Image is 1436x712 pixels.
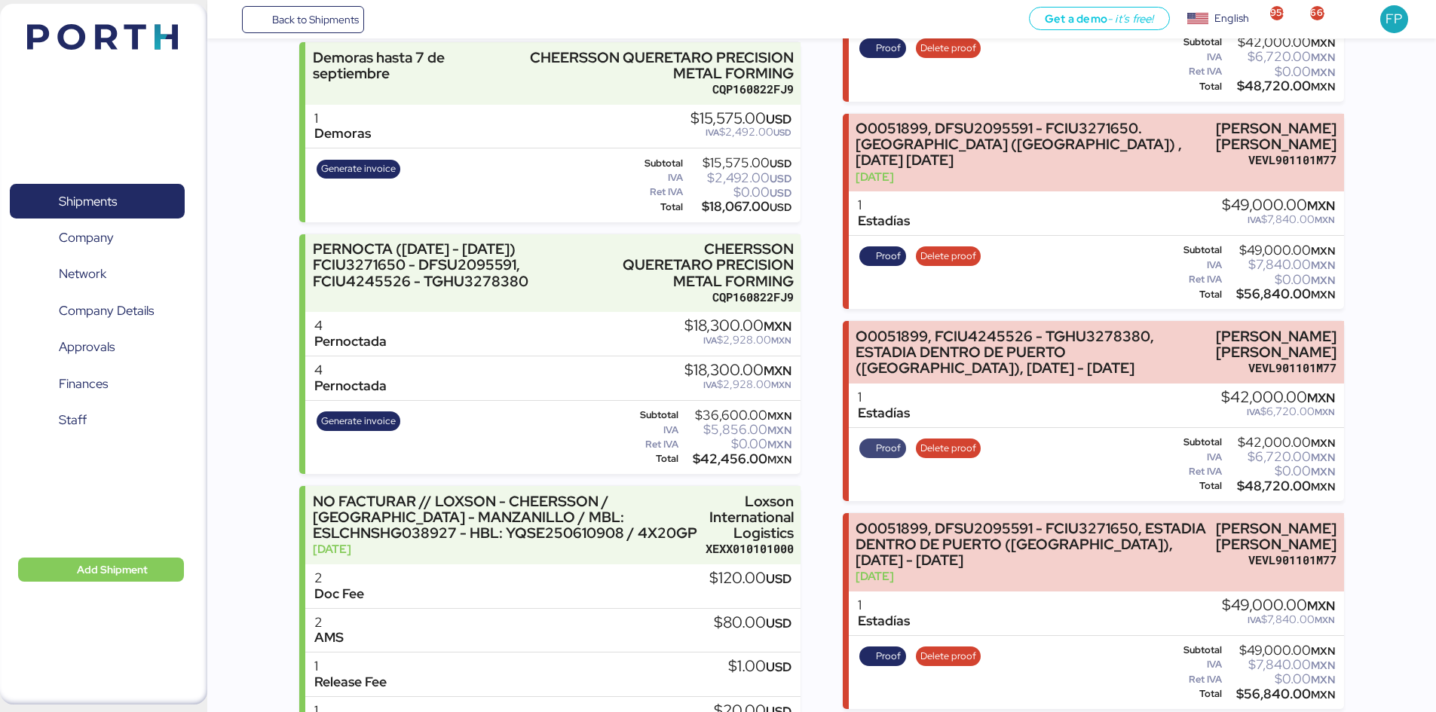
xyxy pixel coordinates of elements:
[272,11,359,29] span: Back to Shipments
[1311,465,1335,478] span: MXN
[1225,259,1335,270] div: $7,840.00
[1172,52,1223,63] div: IVA
[59,263,106,285] span: Network
[1172,452,1223,463] div: IVA
[920,440,976,457] span: Delete proof
[1311,80,1335,93] span: MXN
[1315,614,1335,626] span: MXN
[1225,437,1335,448] div: $42,000.00
[1311,273,1335,287] span: MXN
[920,40,976,57] span: Delete proof
[856,521,1208,568] div: O0051899, DFSU2095591 - FCIU3271650, ESTADIA DENTRO DE PUERTO ([GEOGRAPHIC_DATA]), [DATE] - [DATE]
[714,615,791,631] div: $80.00
[1311,451,1335,464] span: MXN
[916,439,981,458] button: Delete proof
[916,246,981,266] button: Delete proof
[681,410,791,421] div: $36,600.00
[858,613,910,629] div: Estadías
[1216,521,1336,552] div: [PERSON_NAME] [PERSON_NAME]
[314,659,387,674] div: 1
[59,227,114,249] span: Company
[1385,9,1402,29] span: FP
[706,541,794,557] div: XEXX010101000
[1311,688,1335,701] span: MXN
[216,7,242,32] button: Menu
[686,173,791,184] div: $2,492.00
[1311,673,1335,686] span: MXN
[684,362,791,379] div: $18,300.00
[764,318,791,335] span: MXN
[1225,51,1335,63] div: $6,720.00
[1216,328,1336,360] div: [PERSON_NAME] [PERSON_NAME]
[684,318,791,335] div: $18,300.00
[1172,274,1222,285] div: Ret IVA
[629,187,683,197] div: Ret IVA
[876,40,901,57] span: Proof
[1172,689,1222,699] div: Total
[1307,197,1335,214] span: MXN
[1225,645,1335,656] div: $49,000.00
[1216,121,1336,152] div: [PERSON_NAME] [PERSON_NAME]
[1247,406,1260,418] span: IVA
[767,409,791,423] span: MXN
[1225,37,1335,48] div: $42,000.00
[1172,659,1222,670] div: IVA
[876,440,901,457] span: Proof
[1225,466,1335,477] div: $0.00
[859,246,906,266] button: Proof
[10,294,185,328] a: Company Details
[766,615,791,631] span: USD
[766,111,791,127] span: USD
[684,335,791,346] div: $2,928.00
[681,424,791,435] div: $5,856.00
[77,561,148,579] span: Add Shipment
[916,38,981,58] button: Delete proof
[59,409,87,431] span: Staff
[920,648,976,665] span: Delete proof
[1172,245,1222,255] div: Subtotal
[876,248,901,264] span: Proof
[313,50,498,81] div: Demoras hasta 7 de septiembre
[686,187,791,198] div: $0.00
[314,334,387,350] div: Pernoctada
[1222,197,1335,214] div: $49,000.00
[767,453,791,466] span: MXN
[1311,659,1335,672] span: MXN
[1311,50,1335,64] span: MXN
[770,186,791,200] span: USD
[690,127,791,138] div: $2,492.00
[629,410,678,420] div: Subtotal
[1225,66,1335,78] div: $0.00
[314,378,387,394] div: Pernoctada
[1225,674,1335,685] div: $0.00
[314,362,387,378] div: 4
[1172,289,1222,300] div: Total
[314,318,387,334] div: 4
[59,300,154,322] span: Company Details
[1216,152,1336,168] div: VEVL901101M77
[1172,81,1223,92] div: Total
[314,674,387,690] div: Release Fee
[10,257,185,292] a: Network
[703,335,717,347] span: IVA
[313,541,698,557] div: [DATE]
[1172,37,1223,47] div: Subtotal
[313,241,606,289] div: PERNOCTA ([DATE] - [DATE]) FCIU3271650 - DFSU2095591, FCIU4245526 - TGHU3278380
[858,213,910,229] div: Estadías
[1311,436,1335,450] span: MXN
[1172,481,1223,491] div: Total
[856,169,1208,185] div: [DATE]
[1172,674,1222,685] div: Ret IVA
[314,615,344,631] div: 2
[505,81,794,97] div: CQP160822FJ9
[728,659,791,675] div: $1.00
[706,127,719,139] span: IVA
[1172,437,1223,448] div: Subtotal
[1248,214,1261,226] span: IVA
[703,379,717,391] span: IVA
[10,403,185,438] a: Staff
[1216,552,1336,568] div: VEVL901101M77
[766,659,791,675] span: USD
[18,558,184,582] button: Add Shipment
[767,438,791,451] span: MXN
